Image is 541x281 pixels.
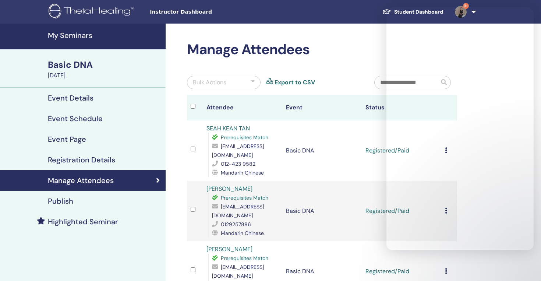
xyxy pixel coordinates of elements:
span: Prerequisites Match [221,134,268,141]
h4: Manage Attendees [48,176,114,185]
th: Status [362,95,441,120]
a: SEAH KEAN TAN [206,124,250,132]
img: graduation-cap-white.svg [382,8,391,15]
a: [PERSON_NAME] [206,185,252,193]
td: Basic DNA [282,181,362,241]
span: Instructor Dashboard [150,8,260,16]
a: Export to CSV [275,78,315,87]
a: Student Dashboard [376,5,449,19]
h4: Event Details [48,94,93,102]
span: Prerequisites Match [221,194,268,201]
span: [EMAIL_ADDRESS][DOMAIN_NAME] [212,264,264,279]
h4: Event Page [48,135,86,144]
img: default.jpg [455,6,467,18]
span: 0129257886 [221,221,251,228]
th: Event [282,95,362,120]
span: Mandarin Chinese [221,169,264,176]
h2: Manage Attendees [187,41,457,58]
a: [PERSON_NAME] [206,245,252,253]
span: 012-423 9582 [221,161,255,167]
span: Prerequisites Match [221,255,268,261]
img: logo.png [49,4,137,20]
span: [EMAIL_ADDRESS][DOMAIN_NAME] [212,203,264,219]
div: Bulk Actions [193,78,226,87]
th: Attendee [203,95,282,120]
div: Basic DNA [48,59,161,71]
span: 9+ [463,3,469,9]
h4: Registration Details [48,155,115,164]
h4: Highlighted Seminar [48,217,118,226]
div: [DATE] [48,71,161,80]
iframe: Intercom live chat [386,7,534,250]
h4: Publish [48,197,73,206]
span: [EMAIL_ADDRESS][DOMAIN_NAME] [212,143,264,158]
a: Basic DNA[DATE] [43,59,166,80]
td: Basic DNA [282,120,362,181]
iframe: Intercom live chat [516,256,534,274]
span: Mandarin Chinese [221,230,264,236]
h4: Event Schedule [48,114,103,123]
h4: My Seminars [48,31,161,40]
